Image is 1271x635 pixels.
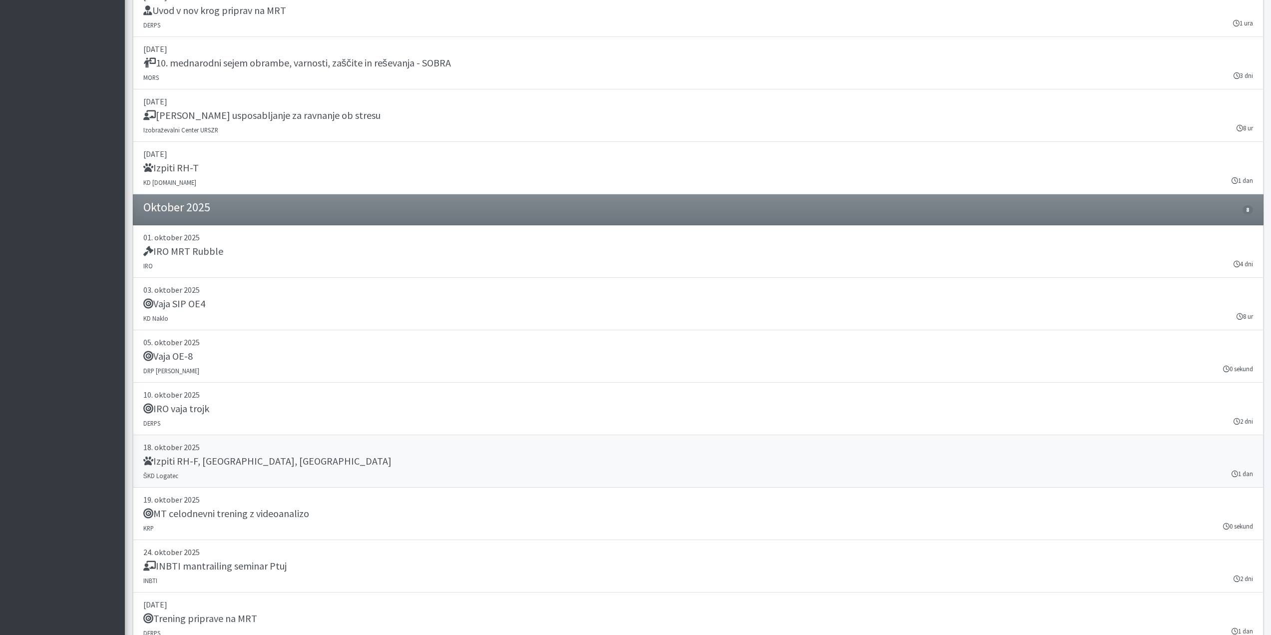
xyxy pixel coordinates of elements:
[143,43,1253,55] p: [DATE]
[143,178,196,186] small: KD [DOMAIN_NAME]
[133,278,1264,330] a: 03. oktober 2025 Vaja SIP OE4 KD Naklo 8 ur
[143,419,160,427] small: DERPS
[143,367,199,375] small: DRP [PERSON_NAME]
[133,435,1264,488] a: 18. oktober 2025 Izpiti RH-F, [GEOGRAPHIC_DATA], [GEOGRAPHIC_DATA] ŠKD Logatec 1 dan
[143,162,199,174] h5: Izpiti RH-T
[1232,176,1253,185] small: 1 dan
[143,95,1253,107] p: [DATE]
[143,441,1253,453] p: 18. oktober 2025
[143,4,286,16] h5: Uvod v nov krog priprav na MRT
[143,508,309,520] h5: MT celodnevni trening z videoanalizo
[143,298,205,310] h5: Vaja SIP OE4
[143,350,193,362] h5: Vaja OE-8
[143,455,392,467] h5: Izpiti RH-F, [GEOGRAPHIC_DATA], [GEOGRAPHIC_DATA]
[143,546,1253,558] p: 24. oktober 2025
[1232,469,1253,479] small: 1 dan
[1233,18,1253,28] small: 1 ura
[143,262,153,270] small: IRO
[143,245,223,257] h5: IRO MRT Rubble
[143,336,1253,348] p: 05. oktober 2025
[1223,522,1253,531] small: 0 sekund
[133,89,1264,142] a: [DATE] [PERSON_NAME] usposabljanje za ravnanje ob stresu Izobraževalni Center URSZR 8 ur
[133,330,1264,383] a: 05. oktober 2025 Vaja OE-8 DRP [PERSON_NAME] 0 sekund
[133,37,1264,89] a: [DATE] 10. mednarodni sejem obrambe, varnosti, zaščite in reševanja - SOBRA MORS 3 dni
[143,73,159,81] small: MORS
[143,472,179,480] small: ŠKD Logatec
[143,613,257,625] h5: Trening priprave na MRT
[1234,574,1253,584] small: 2 dni
[143,403,209,415] h5: IRO vaja trojk
[1223,364,1253,374] small: 0 sekund
[143,389,1253,401] p: 10. oktober 2025
[1234,71,1253,80] small: 3 dni
[143,524,154,532] small: KRP
[143,577,157,585] small: INBTI
[133,142,1264,194] a: [DATE] Izpiti RH-T KD [DOMAIN_NAME] 1 dan
[143,21,160,29] small: DERPS
[133,225,1264,278] a: 01. oktober 2025 IRO MRT Rubble IRO 4 dni
[143,109,381,121] h5: [PERSON_NAME] usposabljanje za ravnanje ob stresu
[133,540,1264,593] a: 24. oktober 2025 INBTI mantrailing seminar Ptuj INBTI 2 dni
[143,126,218,134] small: Izobraževalni Center URSZR
[1237,312,1253,321] small: 8 ur
[143,57,451,69] h5: 10. mednarodni sejem obrambe, varnosti, zaščite in reševanja - SOBRA
[143,284,1253,296] p: 03. oktober 2025
[143,231,1253,243] p: 01. oktober 2025
[133,488,1264,540] a: 19. oktober 2025 MT celodnevni trening z videoanalizo KRP 0 sekund
[1237,123,1253,133] small: 8 ur
[1234,417,1253,426] small: 2 dni
[143,314,168,322] small: KD Naklo
[1234,259,1253,269] small: 4 dni
[143,494,1253,506] p: 19. oktober 2025
[143,148,1253,160] p: [DATE]
[143,200,210,215] h4: Oktober 2025
[143,560,287,572] h5: INBTI mantrailing seminar Ptuj
[1243,205,1253,214] span: 8
[143,599,1253,611] p: [DATE]
[133,383,1264,435] a: 10. oktober 2025 IRO vaja trojk DERPS 2 dni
